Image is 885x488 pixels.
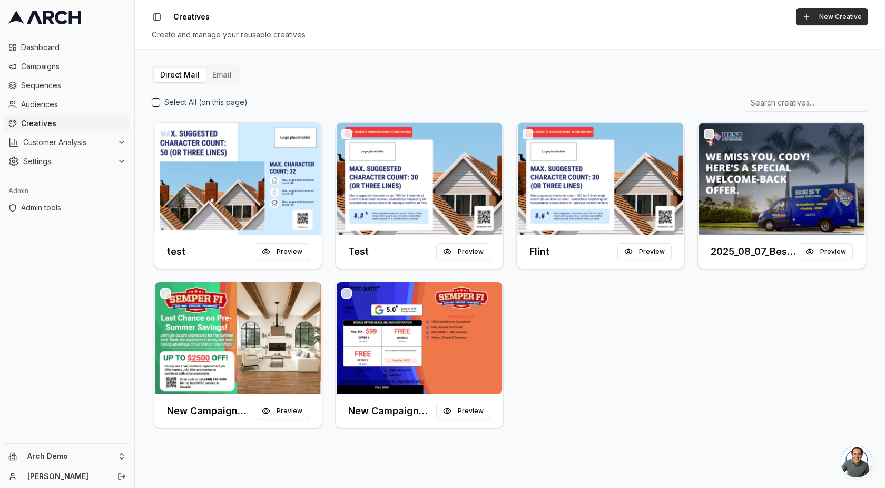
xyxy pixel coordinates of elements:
div: Create and manage your reusable creatives [152,30,868,40]
button: Arch Demo [4,448,130,465]
a: Audiences [4,96,130,113]
span: Settings [23,156,113,167]
span: Campaigns [21,61,126,72]
button: Direct Mail [154,68,206,82]
a: Sequences [4,77,130,94]
img: Front creative for New Campaign (Back) (Copy) [336,282,503,394]
h3: Test [348,244,369,259]
button: Preview [436,243,490,260]
a: Dashboard [4,39,130,56]
span: Customer Analysis [23,137,113,148]
span: Creatives [21,118,126,129]
button: New Creative [796,8,868,25]
img: Front creative for 2025_08_07_Best Test [698,123,866,235]
div: Admin [4,183,130,199]
span: Arch Demo [27,452,113,461]
h3: test [167,244,185,259]
button: Settings [4,153,130,170]
img: Front creative for Test [336,123,503,235]
button: Preview [436,403,490,419]
a: Creatives [4,115,130,132]
label: Select All (on this page) [164,97,248,108]
a: Campaigns [4,58,130,75]
span: Creatives [173,12,210,22]
a: Admin tools [4,199,130,216]
h3: Flint [529,244,549,259]
img: Front creative for New Campaign (Front) (Copy) [154,282,322,394]
a: [PERSON_NAME] [27,471,106,482]
span: Audiences [21,99,126,110]
button: Preview [617,243,672,260]
span: Dashboard [21,42,126,53]
h3: New Campaign (Back) (Copy) [348,404,436,418]
button: Email [206,68,238,82]
span: Sequences [21,80,126,91]
div: Open chat [841,446,872,477]
nav: breadcrumb [173,12,210,22]
button: Log out [114,469,129,484]
button: Preview [255,243,309,260]
h3: 2025_08_07_Best Test [711,244,799,259]
img: Front creative for test [154,123,322,235]
span: Admin tools [21,203,126,213]
button: Preview [255,403,309,419]
button: Customer Analysis [4,134,130,151]
img: Front creative for Flint [517,123,684,235]
h3: New Campaign (Front) (Copy) [167,404,255,418]
input: Search creatives... [744,93,868,112]
button: Preview [799,243,853,260]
